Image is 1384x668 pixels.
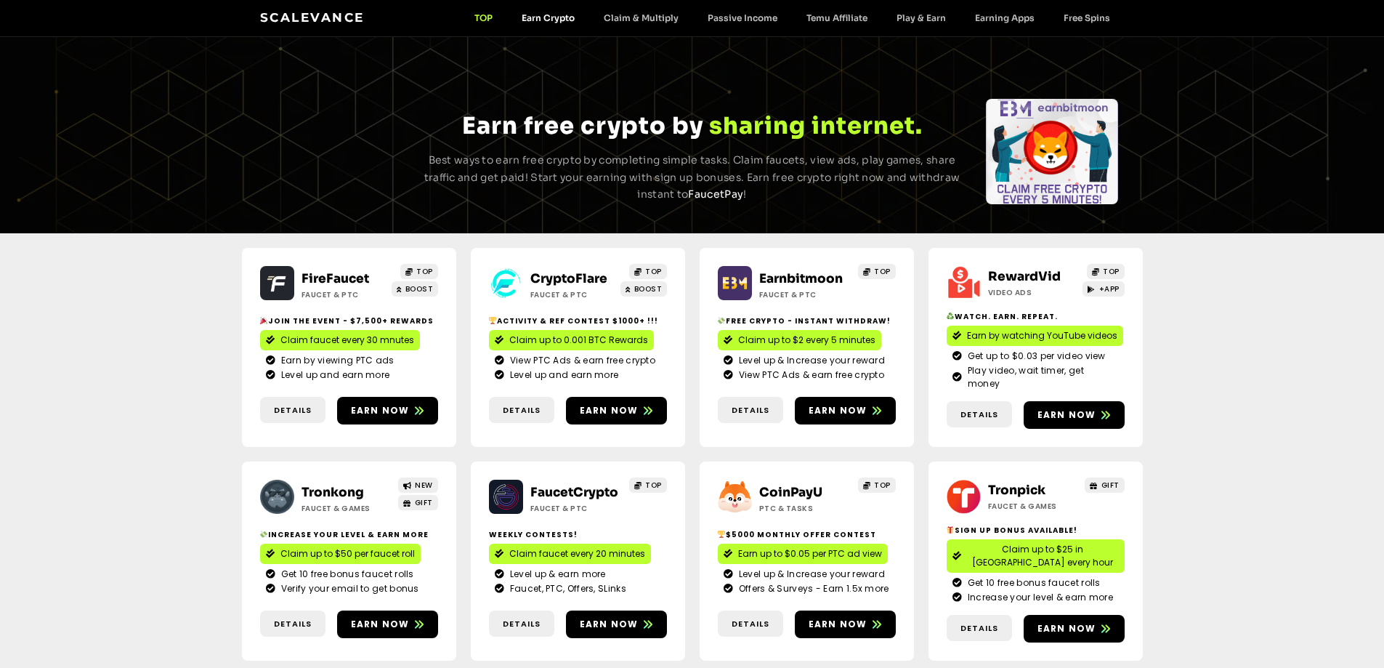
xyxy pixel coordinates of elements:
img: 🏆 [718,531,725,538]
span: Faucet, PTC, Offers, SLinks [506,582,626,595]
span: Earn now [809,618,867,631]
a: Earn now [337,397,438,424]
a: Claim faucet every 30 mnutes [260,330,420,350]
span: Get 10 free bonus faucet rolls [964,576,1101,589]
a: Details [718,611,783,637]
a: FaucetPay [688,188,743,201]
span: a [739,112,753,140]
span: Verify your email to get bonus [278,582,419,595]
div: Slides [986,99,1118,204]
span: TOP [416,266,433,277]
span: TOP [874,480,891,491]
a: Earn now [1024,615,1125,643]
span: Get up to $0.03 per video view [964,350,1106,363]
a: Details [260,397,325,424]
span: n [773,112,789,140]
a: NEW [398,478,438,493]
a: TOP [629,478,667,493]
span: View PTC Ads & earn free crypto [735,369,884,382]
a: Details [947,401,1012,428]
span: Earn now [1037,409,1096,422]
span: Details [503,618,541,630]
span: i [812,112,820,140]
a: Claim up to $2 every 5 minutes [718,330,881,350]
a: Earn now [337,611,438,638]
a: Earning Apps [960,12,1049,23]
img: 🎉 [260,317,267,324]
span: TOP [874,266,891,277]
a: Details [489,397,554,424]
a: TOP [858,478,896,493]
span: Details [732,618,769,630]
a: Earn now [795,611,896,638]
a: Temu Affiliate [792,12,882,23]
img: 💸 [260,531,267,538]
a: Claim up to $50 per faucet roll [260,544,421,564]
span: Earn now [809,404,867,417]
span: . [915,112,923,140]
a: Scalevance [260,10,365,25]
h2: Video ads [988,287,1079,298]
span: Claim up to $2 every 5 minutes [738,334,875,347]
h2: Join the event - $7,500+ Rewards [260,315,438,326]
span: Level up & Increase your reward [735,354,885,367]
nav: Menu [460,12,1125,23]
a: Details [947,615,1012,642]
a: +APP [1082,281,1125,297]
h2: ptc & Tasks [759,503,850,514]
span: Level up and earn more [278,369,390,382]
h2: Faucet & PTC [302,289,392,300]
span: Earn now [1037,622,1096,635]
a: FaucetCrypto [530,485,618,500]
span: Get 10 free bonus faucet rolls [278,568,414,581]
div: Slides [265,99,397,204]
span: TOP [645,266,662,277]
span: Level up & earn more [506,568,606,581]
span: Level up and earn more [506,369,619,382]
span: t [836,112,847,140]
a: CoinPayU [759,485,822,500]
img: 💸 [718,317,725,324]
span: Details [960,622,998,635]
a: BOOST [392,281,438,297]
a: Earn now [795,397,896,424]
span: Earn by viewing PTC ads [278,354,394,367]
span: Earn by watching YouTube videos [967,329,1117,342]
span: Claim up to 0.001 BTC Rewards [509,334,648,347]
span: Earn now [351,404,410,417]
h2: Sign Up Bonus Available! [947,525,1125,536]
h2: Faucet & PTC [530,503,621,514]
h2: Activity & ref contest $1000+ !!! [489,315,667,326]
a: Tronkong [302,485,364,500]
a: GIFT [1085,478,1125,493]
a: GIFT [398,495,438,510]
a: Play & Earn [882,12,960,23]
h2: Faucet & Games [302,503,392,514]
span: GIFT [1101,480,1120,491]
span: n [820,112,836,140]
span: Level up & Increase your reward [735,568,885,581]
span: Play video, wait timer, get money [964,364,1119,390]
img: 🏆 [489,317,496,324]
span: BOOST [405,283,434,294]
a: TOP [1087,264,1125,279]
h2: Increase your level & earn more [260,529,438,540]
span: Earn up to $0.05 per PTC ad view [738,547,882,560]
img: 🎁 [947,526,954,534]
p: Best ways to earn free crypto by completing simple tasks. Claim faucets, view ads, play games, sh... [422,152,963,204]
span: e [889,112,905,140]
span: r [753,112,764,140]
span: GIFT [415,497,433,508]
a: TOP [629,264,667,279]
span: g [789,112,806,140]
a: Earn now [1024,401,1125,429]
a: TOP [858,264,896,279]
span: Details [274,618,312,630]
a: Earn by watching YouTube videos [947,326,1123,346]
a: Earnbitmoon [759,271,843,286]
a: Claim up to $25 in [GEOGRAPHIC_DATA] every hour [947,539,1125,573]
span: i [764,112,773,140]
a: CryptoFlare [530,271,607,286]
a: Details [718,397,783,424]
